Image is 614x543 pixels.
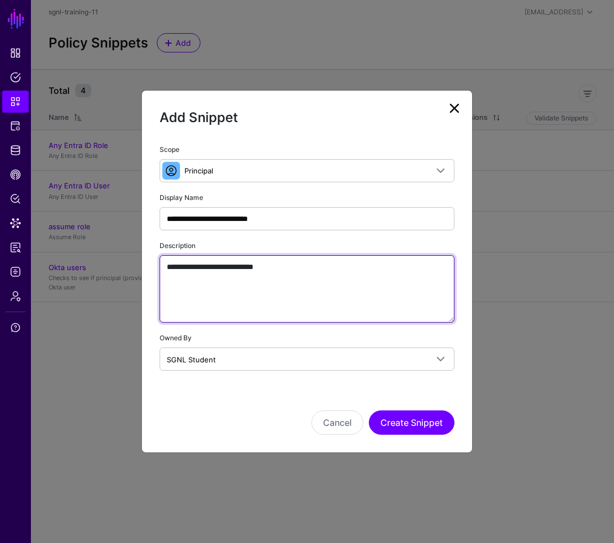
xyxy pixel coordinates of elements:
[167,355,216,364] span: SGNL Student
[311,410,363,435] button: Cancel
[184,166,213,175] span: Principal
[160,241,195,251] label: Description
[160,145,179,155] label: Scope
[160,193,203,203] label: Display Name
[160,108,454,127] h2: Add Snippet
[160,333,192,343] label: Owned By
[369,410,454,435] button: Create Snippet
